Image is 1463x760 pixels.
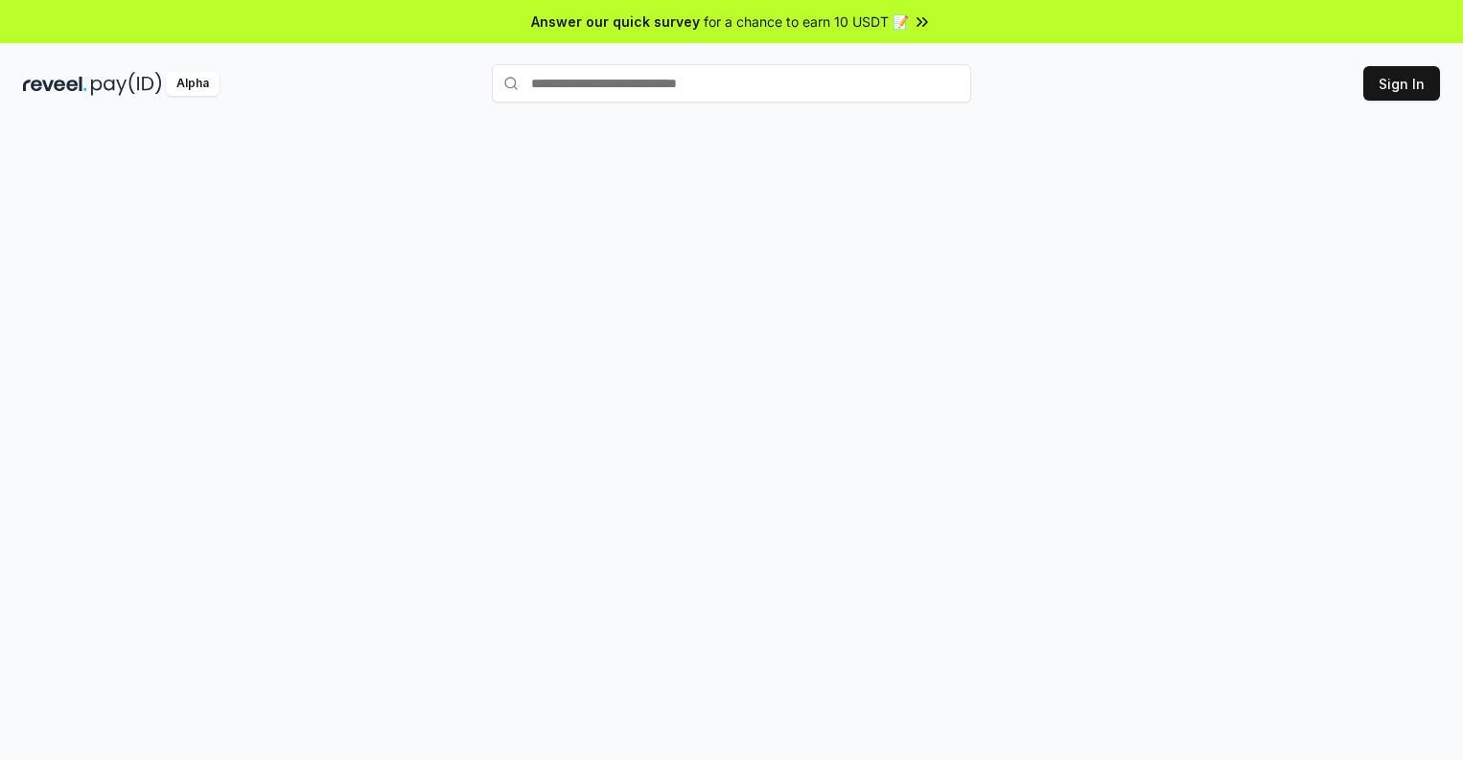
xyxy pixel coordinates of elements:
[166,72,220,96] div: Alpha
[704,12,909,32] span: for a chance to earn 10 USDT 📝
[91,72,162,96] img: pay_id
[1363,66,1440,101] button: Sign In
[23,72,87,96] img: reveel_dark
[531,12,700,32] span: Answer our quick survey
